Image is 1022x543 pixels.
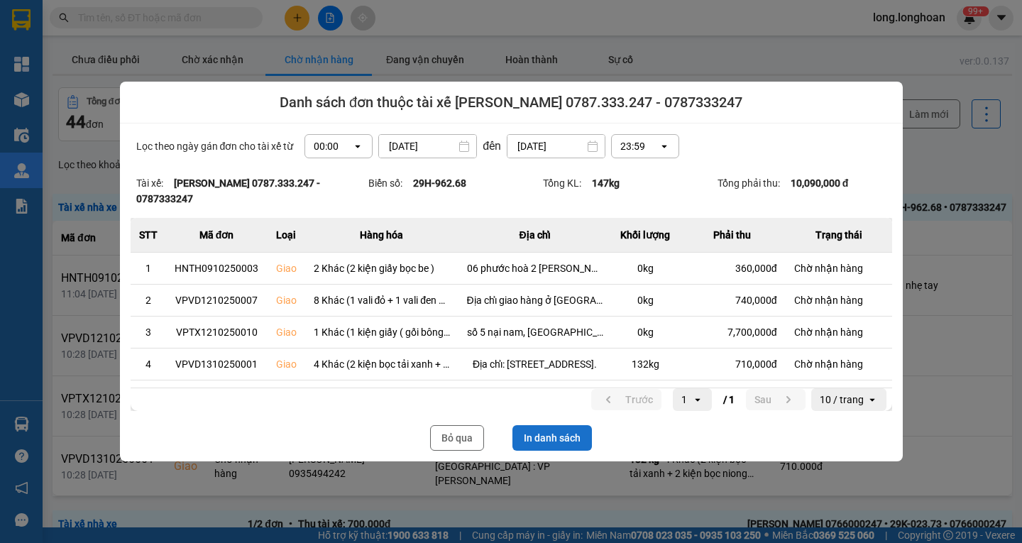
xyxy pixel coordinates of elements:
[131,218,166,253] th: STT
[314,261,450,275] div: 2 Khác (2 kiện giấy bọc be )
[820,393,864,407] div: 10 / trang
[131,134,892,158] div: Lọc theo ngày gán đơn cho tài xế từ
[620,139,645,153] div: 23:59
[368,175,543,207] div: Biển số:
[688,357,777,371] div: 710,000 đ
[688,293,777,307] div: 740,000 đ
[612,218,679,253] th: Khối lượng
[352,141,363,152] svg: open
[746,389,806,410] button: next page. current page 1 / 1
[175,357,259,371] div: VPVD1310250001
[276,357,297,371] div: Giao
[280,92,742,112] span: Danh sách đơn thuộc tài xế [PERSON_NAME] 0787.333.247 - 0787333247
[136,177,320,204] strong: [PERSON_NAME] 0787.333.247 - 0787333247
[794,261,884,275] div: Chờ nhận hàng
[791,177,849,189] strong: 10,090,000 đ
[718,175,892,207] div: Tổng phải thu:
[379,135,476,158] input: Select a date.
[723,391,735,408] span: / 1
[305,218,458,253] th: Hàng hóa
[467,357,603,371] div: Địa chỉ: [STREET_ADDRESS].
[592,177,620,189] strong: 147 kg
[679,218,786,253] th: Phải thu
[786,218,892,253] th: Trạng thái
[136,175,369,207] div: Tài xế:
[620,293,671,307] div: 0 kg
[276,325,297,339] div: Giao
[340,139,341,153] input: Selected 00:00. Select a time, 24-hour format.
[430,425,484,451] button: Bỏ qua
[507,135,605,158] input: Select a date.
[458,218,612,253] th: Địa chỉ
[276,293,297,307] div: Giao
[139,325,158,339] div: 3
[692,394,703,405] svg: open
[314,325,450,339] div: 1 Khác (1 kiện giấy ( gối bông ) )
[681,393,687,407] div: 1
[175,261,259,275] div: HNTH0910250003
[620,325,671,339] div: 0 kg
[477,137,507,155] div: đến
[467,325,603,339] div: số 5 nại nam, [GEOGRAPHIC_DATA], [GEOGRAPHIC_DATA], [GEOGRAPHIC_DATA]
[794,357,884,371] div: Chờ nhận hàng
[543,175,718,207] div: Tổng KL:
[865,393,867,407] input: Selected 10 / trang.
[276,261,297,275] div: Giao
[688,325,777,339] div: 7,700,000 đ
[794,325,884,339] div: Chờ nhận hàng
[794,293,884,307] div: Chờ nhận hàng
[175,293,259,307] div: VPVD1210250007
[688,261,777,275] div: 360,000 đ
[620,357,671,371] div: 132 kg
[166,218,268,253] th: Mã đơn
[314,293,450,307] div: 8 Khác (1 vali đỏ + 1 vali đen + 1 bao tải xanh + 4 kiện giấy + 1 thùng xốp nhỏ)
[314,357,450,371] div: 4 Khác (2 kiện bọc tải xanh + 2 kiện bọc niong ( hàng sơn ) )
[175,325,259,339] div: VPTX1210250010
[120,82,903,461] div: dialog
[867,394,878,405] svg: open
[512,425,592,451] button: In danh sách
[620,261,671,275] div: 0 kg
[467,261,603,275] div: 06 phước hoà 2 [PERSON_NAME] ( ngã tư [GEOGRAPHIC_DATA][PERSON_NAME] ) đà
[647,139,648,153] input: Selected 23:59. Select a time, 24-hour format.
[413,177,466,189] strong: 29H-962.68
[591,389,661,410] button: previous page. current page 1 / 1
[659,141,670,152] svg: open
[139,261,158,275] div: 1
[139,293,158,307] div: 2
[268,218,305,253] th: Loại
[139,357,158,371] div: 4
[467,293,603,307] div: Địa chỉ giao hàng ở [GEOGRAPHIC_DATA]: [STREET_ADDRESS][PERSON_NAME]
[314,139,339,153] div: 00:00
